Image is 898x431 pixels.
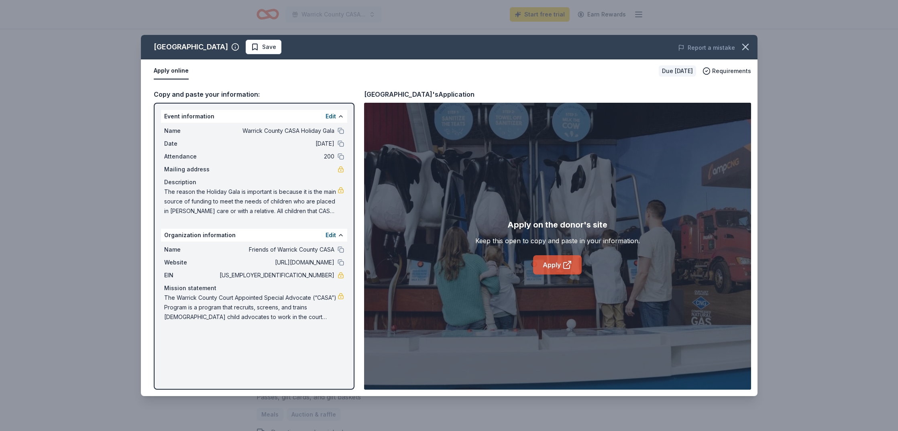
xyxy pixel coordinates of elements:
div: Mission statement [164,283,344,293]
span: [DATE] [218,139,334,148]
div: Event information [161,110,347,123]
span: EIN [164,270,218,280]
span: [US_EMPLOYER_IDENTIFICATION_NUMBER] [218,270,334,280]
span: [URL][DOMAIN_NAME] [218,258,334,267]
div: [GEOGRAPHIC_DATA]'s Application [364,89,474,100]
div: [GEOGRAPHIC_DATA] [154,41,228,53]
div: Description [164,177,344,187]
span: Attendance [164,152,218,161]
button: Report a mistake [678,43,735,53]
span: Save [262,42,276,52]
span: Name [164,126,218,136]
span: Friends of Warrick County CASA [218,245,334,254]
div: Organization information [161,229,347,242]
div: Apply on the donor's site [507,218,607,231]
span: 200 [218,152,334,161]
div: Keep this open to copy and paste in your information. [475,236,640,246]
span: Requirements [712,66,751,76]
div: Due [DATE] [659,65,696,77]
a: Apply [533,255,582,274]
div: Copy and paste your information: [154,89,354,100]
span: Date [164,139,218,148]
span: The reason the Holiday Gala is important is because it is the main source of funding to meet the ... [164,187,338,216]
span: Warrick County CASA Holiday Gala [218,126,334,136]
span: Name [164,245,218,254]
span: Mailing address [164,165,218,174]
button: Requirements [703,66,751,76]
span: The Warrick County Court Appointed Special Advocate (“CASA”) Program is a program that recruits, ... [164,293,338,322]
button: Apply online [154,63,189,79]
button: Edit [326,112,336,121]
button: Edit [326,230,336,240]
span: Website [164,258,218,267]
button: Save [246,40,281,54]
